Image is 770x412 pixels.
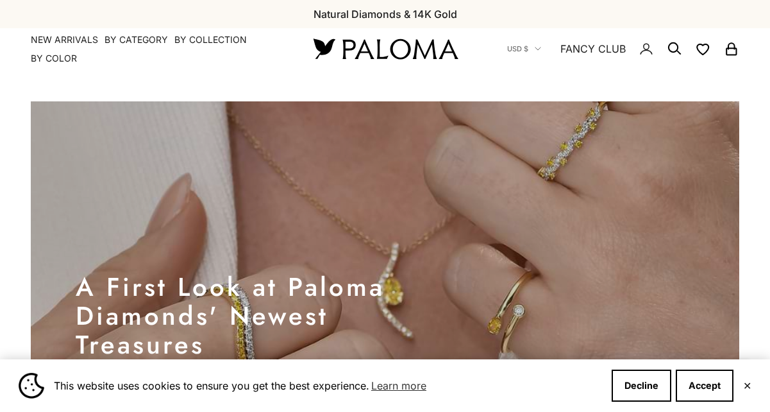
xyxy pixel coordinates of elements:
[19,373,44,399] img: Cookie banner
[174,33,247,46] summary: By Collection
[743,382,751,390] button: Close
[31,52,77,65] summary: By Color
[560,40,626,57] a: FANCY CLUB
[612,370,671,402] button: Decline
[31,33,98,46] a: NEW ARRIVALS
[76,273,421,359] h1: A First Look at Paloma Diamonds' Newest Treasures
[105,33,168,46] summary: By Category
[507,43,541,55] button: USD $
[676,370,733,402] button: Accept
[314,6,457,22] p: Natural Diamonds & 14K Gold
[31,33,283,65] nav: Primary navigation
[54,376,601,395] span: This website uses cookies to ensure you get the best experience.
[507,28,739,69] nav: Secondary navigation
[507,43,528,55] span: USD $
[369,376,428,395] a: Learn more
